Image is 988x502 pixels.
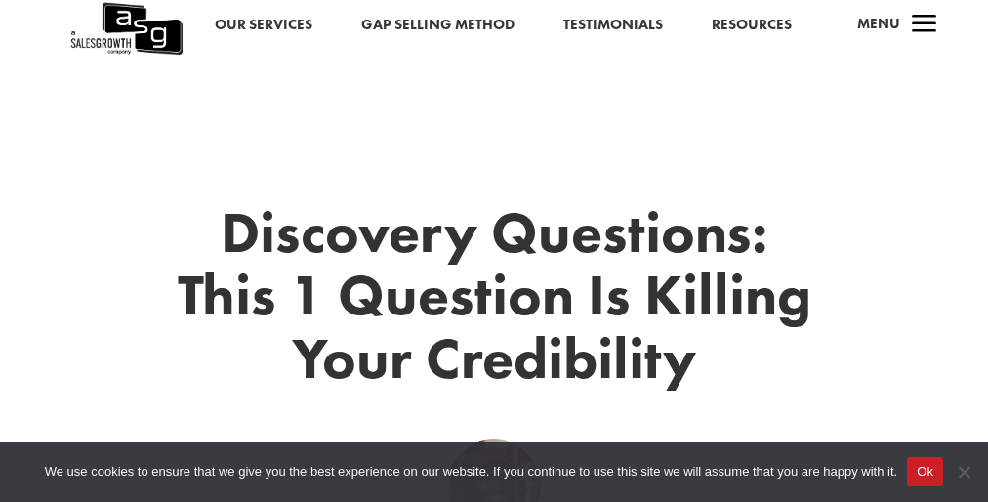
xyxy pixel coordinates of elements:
button: Ok [907,457,943,486]
a: Resources [712,13,792,38]
a: Testimonials [563,13,663,38]
a: Our Services [215,13,312,38]
span: a [905,6,944,45]
a: Gap Selling Method [361,13,515,38]
span: Menu [857,14,900,33]
span: We use cookies to ensure that we give you the best experience on our website. If you continue to ... [45,462,897,481]
span: No [954,462,973,481]
h1: Discovery Questions: This 1 Question Is Killing Your Credibility [172,201,816,400]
